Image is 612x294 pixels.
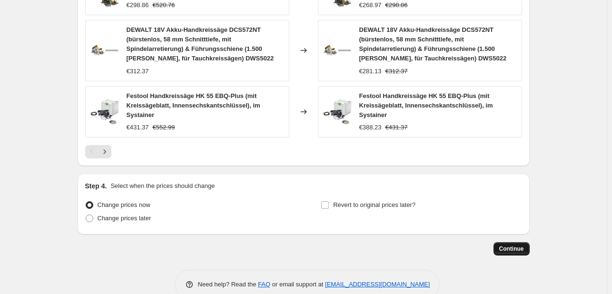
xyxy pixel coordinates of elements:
[499,245,524,253] span: Continue
[385,67,408,76] strike: €312.37
[359,123,382,132] div: €388.23
[258,281,270,288] a: FAQ
[270,281,325,288] span: or email support at
[85,181,107,191] h2: Step 4.
[127,0,149,10] div: €298.86
[98,201,150,208] span: Change prices now
[90,98,119,126] img: 51XReuPcjPL_80x.jpg
[359,67,382,76] div: €281.13
[127,123,149,132] div: €431.37
[98,215,151,222] span: Change prices later
[153,123,175,132] strike: €552.99
[127,92,260,118] span: Festool Handkreissäge HK 55 EBQ-Plus (mit Kreissägeblatt, Innensechskantschlüssel), im Systainer
[198,281,258,288] span: Need help? Read the
[98,145,111,158] button: Next
[127,26,274,62] span: DEWALT 18V Akku-Handkreissäge DCS572NT (bürstenlos, 58 mm Schnitttiefe, mit Spindelarretierung) &...
[333,201,415,208] span: Revert to original prices later?
[85,145,111,158] nav: Pagination
[90,36,119,65] img: 518LtdrRGvL_80x.jpg
[359,0,382,10] div: €268.97
[323,98,352,126] img: 51XReuPcjPL_80x.jpg
[153,0,175,10] strike: €520.76
[359,26,507,62] span: DEWALT 18V Akku-Handkreissäge DCS572NT (bürstenlos, 58 mm Schnitttiefe, mit Spindelarretierung) &...
[110,181,215,191] p: Select when the prices should change
[385,123,408,132] strike: €431.37
[494,242,530,255] button: Continue
[127,67,149,76] div: €312.37
[323,36,352,65] img: 518LtdrRGvL_80x.jpg
[325,281,430,288] a: [EMAIL_ADDRESS][DOMAIN_NAME]
[385,0,408,10] strike: €298.86
[359,92,493,118] span: Festool Handkreissäge HK 55 EBQ-Plus (mit Kreissägeblatt, Innensechskantschlüssel), im Systainer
